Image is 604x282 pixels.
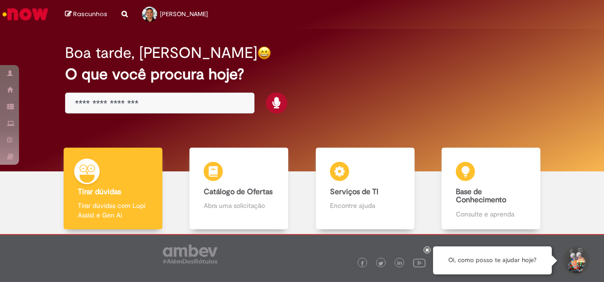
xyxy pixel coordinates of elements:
[163,244,217,263] img: logo_footer_ambev_rotulo_gray.png
[428,148,555,230] a: Base de Conhecimento Consulte e aprenda
[456,209,526,219] p: Consulte e aprenda
[330,201,400,210] p: Encontre ajuda
[378,261,383,266] img: logo_footer_twitter.png
[78,201,148,220] p: Tirar dúvidas com Lupi Assist e Gen Ai
[204,201,274,210] p: Abra uma solicitação
[176,148,302,230] a: Catálogo de Ofertas Abra uma solicitação
[302,148,428,230] a: Serviços de TI Encontre ajuda
[456,187,506,205] b: Base de Conhecimento
[257,46,271,60] img: happy-face.png
[65,66,539,83] h2: O que você procura hoje?
[1,5,50,24] img: ServiceNow
[360,261,365,266] img: logo_footer_facebook.png
[160,10,208,18] span: [PERSON_NAME]
[50,148,176,230] a: Tirar dúvidas Tirar dúvidas com Lupi Assist e Gen Ai
[561,246,590,275] button: Iniciar Conversa de Suporte
[65,45,257,61] h2: Boa tarde, [PERSON_NAME]
[330,187,378,197] b: Serviços de TI
[78,187,121,197] b: Tirar dúvidas
[397,261,402,266] img: logo_footer_linkedin.png
[204,187,273,197] b: Catálogo de Ofertas
[433,246,552,274] div: Oi, como posso te ajudar hoje?
[73,9,107,19] span: Rascunhos
[65,10,107,19] a: Rascunhos
[413,256,425,269] img: logo_footer_youtube.png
